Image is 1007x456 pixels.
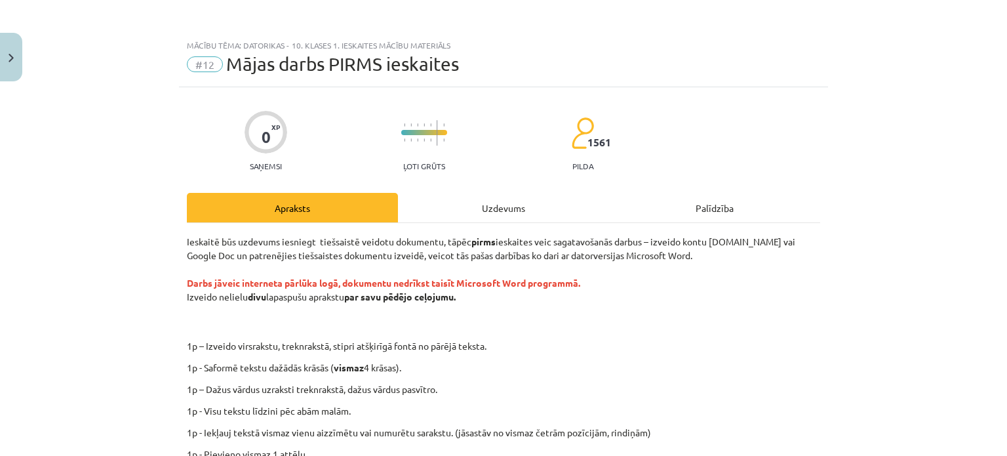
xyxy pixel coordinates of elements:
[187,361,820,375] p: 1p - Saformē tekstu dažādās krāsās ( 4 krāsas).
[187,426,820,440] p: 1p - Iekļauj tekstā vismaz vienu aizzīmētu vai numurētu sarakstu. (jāsastāv no vismaz četrām pozī...
[404,138,405,142] img: icon-short-line-57e1e144782c952c97e751825c79c345078a6d821885a25fce030b3d8c18986b.svg
[437,120,438,146] img: icon-long-line-d9ea69661e0d244f92f715978eff75569469978d946b2353a9bb055b3ed8787d.svg
[424,138,425,142] img: icon-short-line-57e1e144782c952c97e751825c79c345078a6d821885a25fce030b3d8c18986b.svg
[410,123,412,127] img: icon-short-line-57e1e144782c952c97e751825c79c345078a6d821885a25fce030b3d8c18986b.svg
[571,117,594,150] img: students-c634bb4e5e11cddfef0936a35e636f08e4e9abd3cc4e673bd6f9a4125e45ecb1.svg
[471,236,496,247] strong: pirms
[187,383,820,396] p: 1p – Dažus vārdus uzraksti treknrakstā, dažus vārdus pasvītro.
[609,193,820,222] div: Palīdzība
[430,138,431,142] img: icon-short-line-57e1e144782c952c97e751825c79c345078a6d821885a25fce030b3d8c18986b.svg
[9,54,14,62] img: icon-close-lesson-0947bae3869378f0d4975bcd49f059093ad1ed9edebbc8119c70593378902aed.svg
[187,404,820,418] p: 1p - Visu tekstu līdzini pēc abām malām.
[430,123,431,127] img: icon-short-line-57e1e144782c952c97e751825c79c345078a6d821885a25fce030b3d8c18986b.svg
[271,123,280,131] span: XP
[403,161,445,171] p: Ļoti grūts
[443,138,444,142] img: icon-short-line-57e1e144782c952c97e751825c79c345078a6d821885a25fce030b3d8c18986b.svg
[424,123,425,127] img: icon-short-line-57e1e144782c952c97e751825c79c345078a6d821885a25fce030b3d8c18986b.svg
[404,123,405,127] img: icon-short-line-57e1e144782c952c97e751825c79c345078a6d821885a25fce030b3d8c18986b.svg
[262,128,271,146] div: 0
[187,235,820,331] p: Ieskaitē būs uzdevums iesniegt tiešsaistē veidotu dokumentu, tāpēc ieskaites veic sagatavošanās d...
[417,138,418,142] img: icon-short-line-57e1e144782c952c97e751825c79c345078a6d821885a25fce030b3d8c18986b.svg
[344,291,456,302] strong: par savu pēdējo ceļojumu.
[587,136,611,148] span: 1561
[187,193,398,222] div: Apraksts
[443,123,444,127] img: icon-short-line-57e1e144782c952c97e751825c79c345078a6d821885a25fce030b3d8c18986b.svg
[245,161,287,171] p: Saņemsi
[261,339,833,353] p: 1p – Izveido virsrakstu, treknrakstā, stipri atšķirīgā fontā no pārējā teksta.
[417,123,418,127] img: icon-short-line-57e1e144782c952c97e751825c79c345078a6d821885a25fce030b3d8c18986b.svg
[572,161,593,171] p: pilda
[187,41,820,50] div: Mācību tēma: Datorikas - 10. klases 1. ieskaites mācību materiāls
[248,291,266,302] strong: divu
[334,362,364,373] strong: vismaz
[398,193,609,222] div: Uzdevums
[410,138,412,142] img: icon-short-line-57e1e144782c952c97e751825c79c345078a6d821885a25fce030b3d8c18986b.svg
[187,277,580,289] strong: Darbs jāveic interneta pārlūka logā, dokumentu nedrīkst taisīt Microsoft Word programmā.
[226,53,459,75] span: Mājas darbs PIRMS ieskaites
[187,56,223,72] span: #12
